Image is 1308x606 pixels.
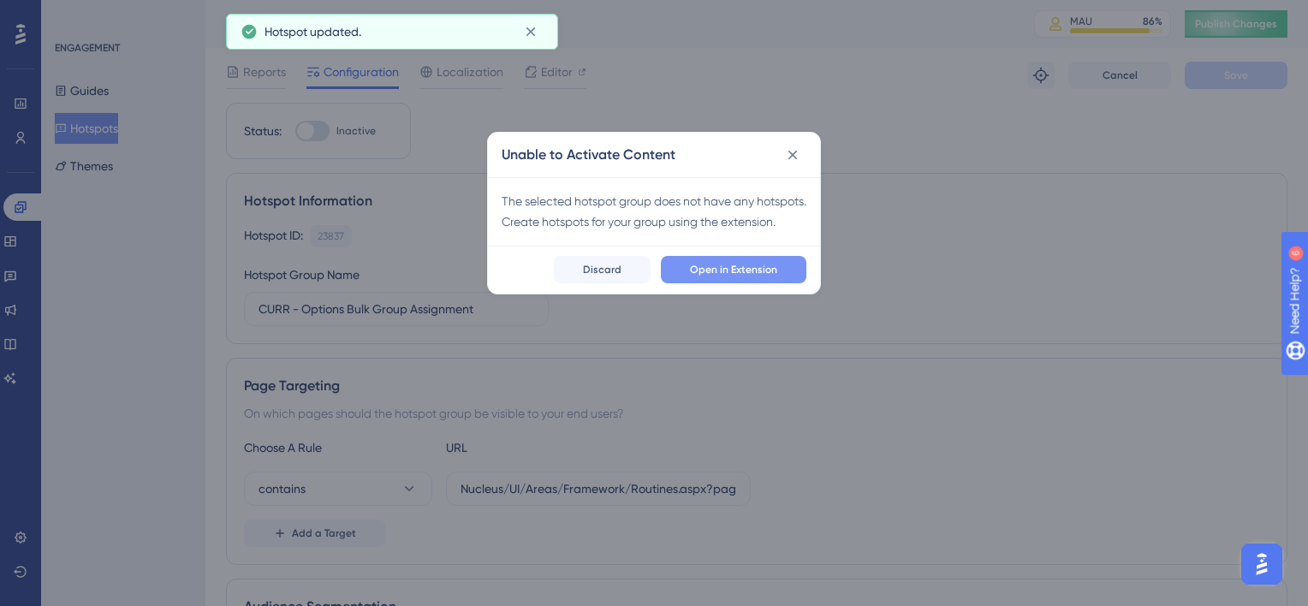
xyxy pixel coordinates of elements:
[1236,538,1287,590] iframe: UserGuiding AI Assistant Launcher
[502,145,675,165] h2: Unable to Activate Content
[40,4,107,25] span: Need Help?
[265,21,361,42] span: Hotspot updated.
[502,191,806,232] div: The selected hotspot group does not have any hotspots. Create hotspots for your group using the e...
[690,263,777,276] span: Open in Extension
[583,263,621,276] span: Discard
[119,9,124,22] div: 6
